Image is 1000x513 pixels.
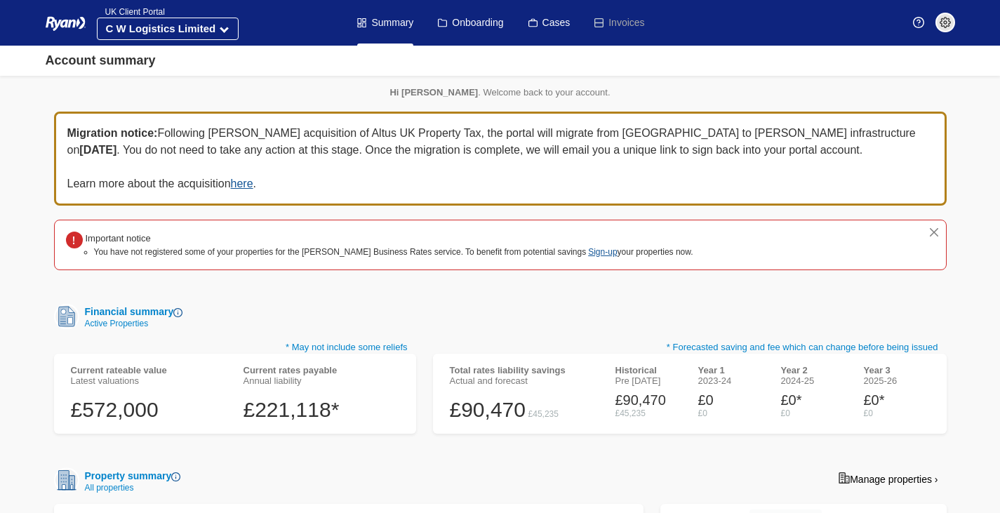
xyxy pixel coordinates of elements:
[389,87,478,98] strong: Hi [PERSON_NAME]
[450,365,599,375] div: Total rates liability savings
[615,392,681,408] div: £90,470
[71,397,227,422] div: £572,000
[79,305,183,319] div: Financial summary
[928,226,940,239] button: close
[54,112,947,206] div: Following [PERSON_NAME] acquisition of Altus UK Property Tax, the portal will migrate from [GEOGR...
[46,51,156,70] div: Account summary
[615,365,681,375] div: Historical
[781,408,847,418] div: £0
[698,365,764,375] div: Year 1
[94,246,693,258] li: You have not registered some of your properties for the [PERSON_NAME] Business Rates service. To ...
[71,375,227,386] div: Latest valuations
[54,87,947,98] p: . Welcome back to your account.
[864,375,930,386] div: 2025-26
[106,22,216,34] strong: C W Logistics Limited
[433,340,947,354] p: * Forecasted saving and fee which can change before being issued
[67,127,158,139] b: Migration notice:
[450,397,526,422] div: £90,470
[79,319,183,328] div: Active Properties
[940,17,951,28] img: settings
[79,484,181,492] div: All properties
[97,7,165,17] span: UK Client Portal
[781,375,847,386] div: 2024-25
[588,247,617,257] a: Sign-up
[54,340,416,354] p: * May not include some reliefs
[528,409,559,419] div: £45,235
[231,178,253,189] a: here
[864,365,930,375] div: Year 3
[450,375,599,386] div: Actual and forecast
[79,469,181,484] div: Property summary
[781,365,847,375] div: Year 2
[86,232,693,246] div: Important notice
[79,144,116,156] b: [DATE]
[71,365,227,375] div: Current rateable value
[913,17,924,28] img: Help
[698,392,764,408] div: £0
[830,467,946,490] a: Manage properties ›
[864,408,930,418] div: £0
[615,375,681,386] div: Pre [DATE]
[244,397,399,422] div: £221,118*
[698,375,764,386] div: 2023-24
[244,365,399,375] div: Current rates payable
[244,375,399,386] div: Annual liability
[97,18,239,40] button: C W Logistics Limited
[698,408,764,418] div: £0
[615,408,681,418] div: £45,235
